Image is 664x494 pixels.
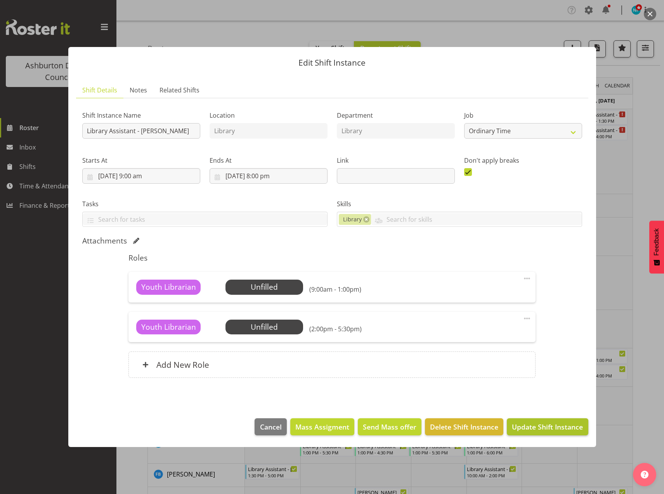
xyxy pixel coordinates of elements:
h6: Add New Role [156,360,209,370]
label: Link [337,156,455,165]
span: Send Mass offer [363,422,416,432]
h6: (2:00pm - 5:30pm) [309,325,362,333]
label: Department [337,111,455,120]
label: Job [464,111,582,120]
span: Shift Details [82,85,117,95]
span: Update Shift Instance [512,422,583,432]
span: Library [343,215,362,224]
label: Shift Instance Name [82,111,200,120]
span: Related Shifts [159,85,199,95]
button: Cancel [255,418,286,435]
span: Youth Librarian [141,282,196,293]
button: Mass Assigment [290,418,354,435]
span: Unfilled [251,282,278,292]
label: Tasks [82,199,328,209]
input: Search for skills [371,213,581,225]
button: Delete Shift Instance [425,418,503,435]
h5: Roles [128,253,536,263]
h6: (9:00am - 1:00pm) [309,285,361,293]
h5: Attachments [82,236,127,245]
span: Cancel [260,422,282,432]
span: Feedback [653,228,660,256]
button: Update Shift Instance [507,418,588,435]
span: Youth Librarian [141,322,196,333]
button: Send Mass offer [358,418,421,435]
label: Don't apply breaks [464,156,582,165]
label: Ends At [210,156,328,165]
label: Skills [337,199,582,209]
input: Click to select... [82,168,200,184]
input: Shift Instance Name [82,123,200,139]
span: Mass Assigment [295,422,349,432]
span: Unfilled [251,322,278,332]
label: Location [210,111,328,120]
button: Feedback - Show survey [649,221,664,273]
img: help-xxl-2.png [641,471,648,478]
input: Search for tasks [83,213,327,225]
span: Notes [130,85,147,95]
p: Edit Shift Instance [76,59,588,67]
label: Starts At [82,156,200,165]
input: Click to select... [210,168,328,184]
span: Delete Shift Instance [430,422,498,432]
